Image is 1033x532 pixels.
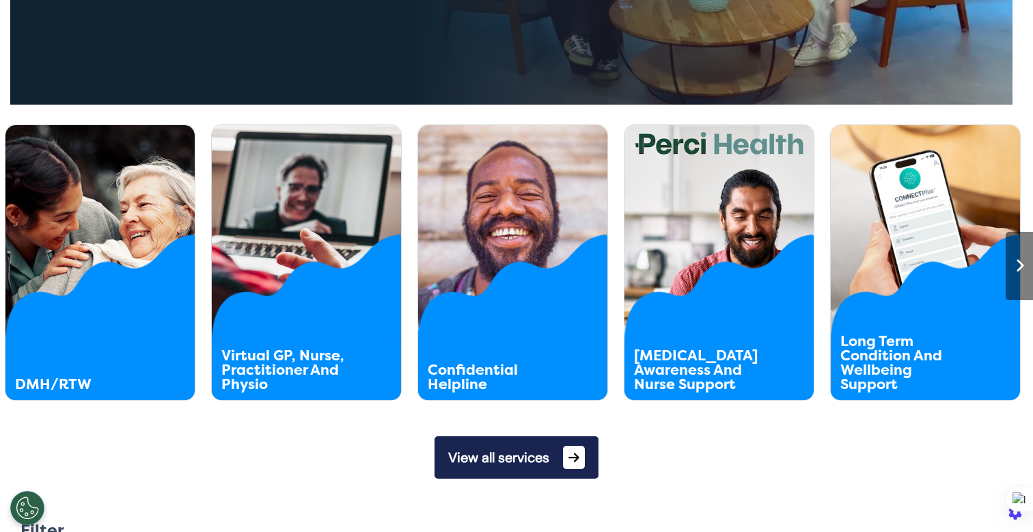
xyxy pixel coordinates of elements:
[435,436,598,479] button: View all services
[221,349,354,392] div: Virtual GP, Nurse, Practitioner And Physio
[634,349,767,392] div: [MEDICAL_DATA] Awareness And Nurse Support
[10,491,44,525] button: Open Preferences
[15,377,148,392] div: DMH/RTW
[428,363,560,392] div: Confidential Helpline
[840,334,973,392] div: Long Term Condition And Wellbeing Support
